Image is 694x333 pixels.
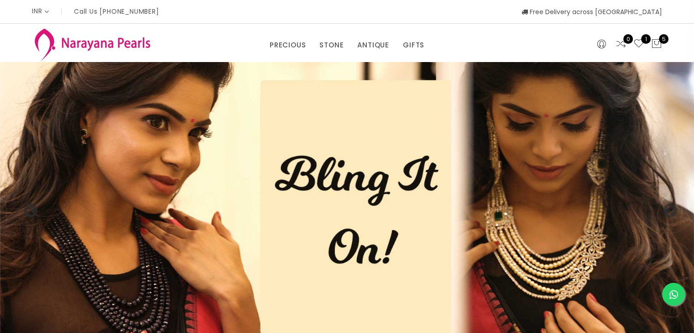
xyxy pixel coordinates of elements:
[616,38,626,50] a: 0
[357,38,389,52] a: ANTIQUE
[651,38,662,50] button: 5
[623,34,633,44] span: 0
[270,38,306,52] a: PRECIOUS
[522,7,662,16] span: Free Delivery across [GEOGRAPHIC_DATA]
[74,8,159,15] p: Call Us [PHONE_NUMBER]
[641,34,651,44] span: 1
[633,38,644,50] a: 1
[403,38,424,52] a: GIFTS
[319,38,344,52] a: STONE
[23,203,32,213] button: Previous
[659,34,668,44] span: 5
[662,203,671,213] button: Next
